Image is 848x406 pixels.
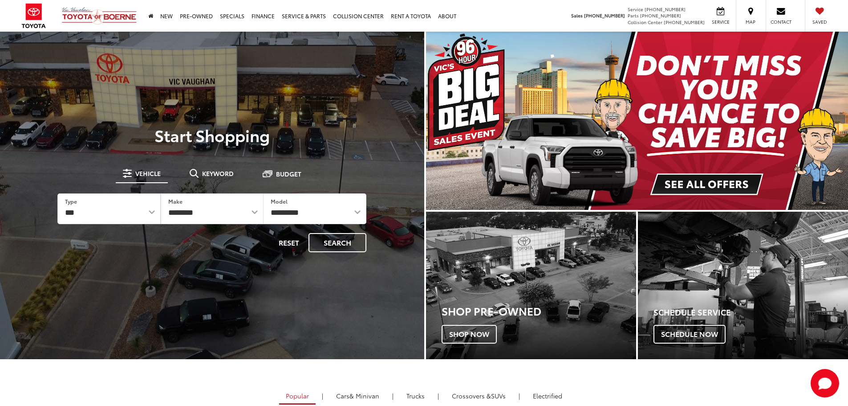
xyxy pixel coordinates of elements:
a: Trucks [400,388,431,403]
span: & Minivan [349,391,379,400]
span: Vehicle [135,170,161,176]
span: Parts [628,12,639,19]
p: Start Shopping [37,126,387,144]
li: | [320,391,325,400]
span: [PHONE_NUMBER] [645,6,686,12]
span: Collision Center [628,19,662,25]
a: Cars [329,388,386,403]
div: Toyota [426,212,636,359]
a: Electrified [526,388,569,403]
li: | [516,391,522,400]
span: Sales [571,12,583,19]
h3: Shop Pre-Owned [442,305,636,316]
span: [PHONE_NUMBER] [640,12,681,19]
li: | [435,391,441,400]
span: Service [628,6,643,12]
span: Keyword [202,170,234,176]
span: Budget [276,171,301,177]
span: [PHONE_NUMBER] [664,19,705,25]
label: Model [271,197,288,205]
span: Service [710,19,730,25]
h4: Schedule Service [653,308,848,317]
a: Popular [279,388,316,405]
span: Saved [810,19,829,25]
li: | [390,391,396,400]
span: Crossovers & [452,391,491,400]
a: SUVs [445,388,512,403]
span: [PHONE_NUMBER] [584,12,625,19]
button: Reset [271,233,307,252]
span: Shop Now [442,325,497,344]
span: Map [741,19,760,25]
svg: Start Chat [811,369,839,398]
a: Shop Pre-Owned Shop Now [426,212,636,359]
button: Search [308,233,366,252]
span: Schedule Now [653,325,726,344]
div: Toyota [638,212,848,359]
label: Type [65,197,77,205]
a: Schedule Service Schedule Now [638,212,848,359]
button: Toggle Chat Window [811,369,839,398]
img: Vic Vaughan Toyota of Boerne [61,7,137,25]
span: Contact [771,19,791,25]
label: Make [168,197,183,205]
